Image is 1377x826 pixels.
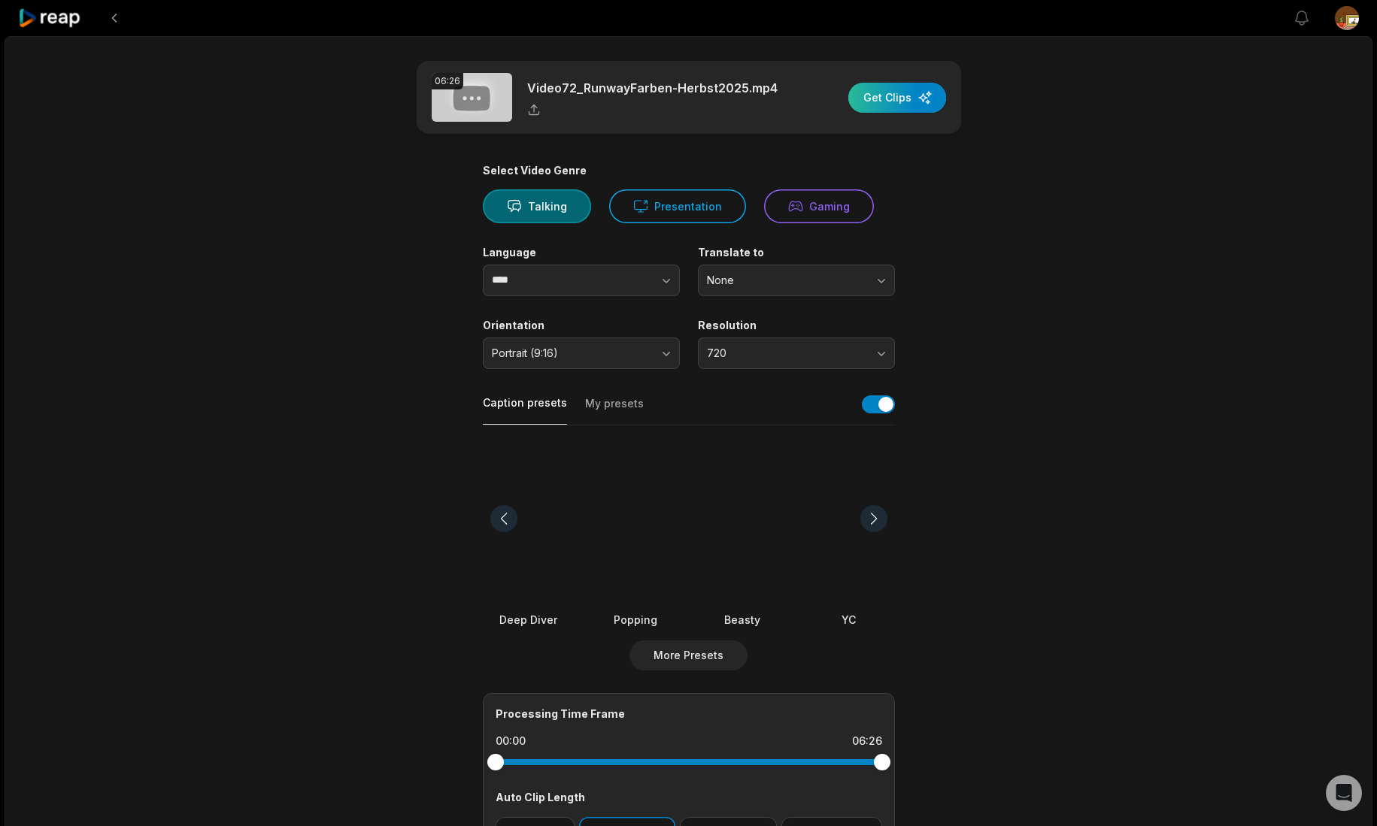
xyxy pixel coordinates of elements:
span: 720 [707,346,865,360]
button: 720 [698,337,895,369]
button: None [698,265,895,296]
div: Deep Diver [483,612,575,628]
div: Select Video Genre [483,164,895,177]
span: Portrait (9:16) [492,346,650,360]
div: Auto Clip Length [496,789,882,805]
label: Resolution [698,319,895,332]
div: 06:26 [852,734,882,749]
div: YC [803,612,895,628]
label: Language [483,246,680,259]
div: Open Intercom Messenger [1326,775,1362,811]
button: Talking [483,189,591,223]
div: 06:26 [432,73,463,89]
button: My presets [585,396,644,425]
button: Get Clips [848,83,946,113]
div: 00:00 [496,734,526,749]
div: Beasty [696,612,788,628]
div: Popping [590,612,681,628]
button: Gaming [764,189,874,223]
label: Orientation [483,319,680,332]
button: Presentation [609,189,746,223]
button: Portrait (9:16) [483,337,680,369]
label: Translate to [698,246,895,259]
button: Caption presets [483,395,567,425]
button: More Presets [629,640,748,670]
span: None [707,274,865,287]
p: Video72_RunwayFarben-Herbst2025.mp4 [527,79,778,97]
div: Processing Time Frame [496,706,882,722]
